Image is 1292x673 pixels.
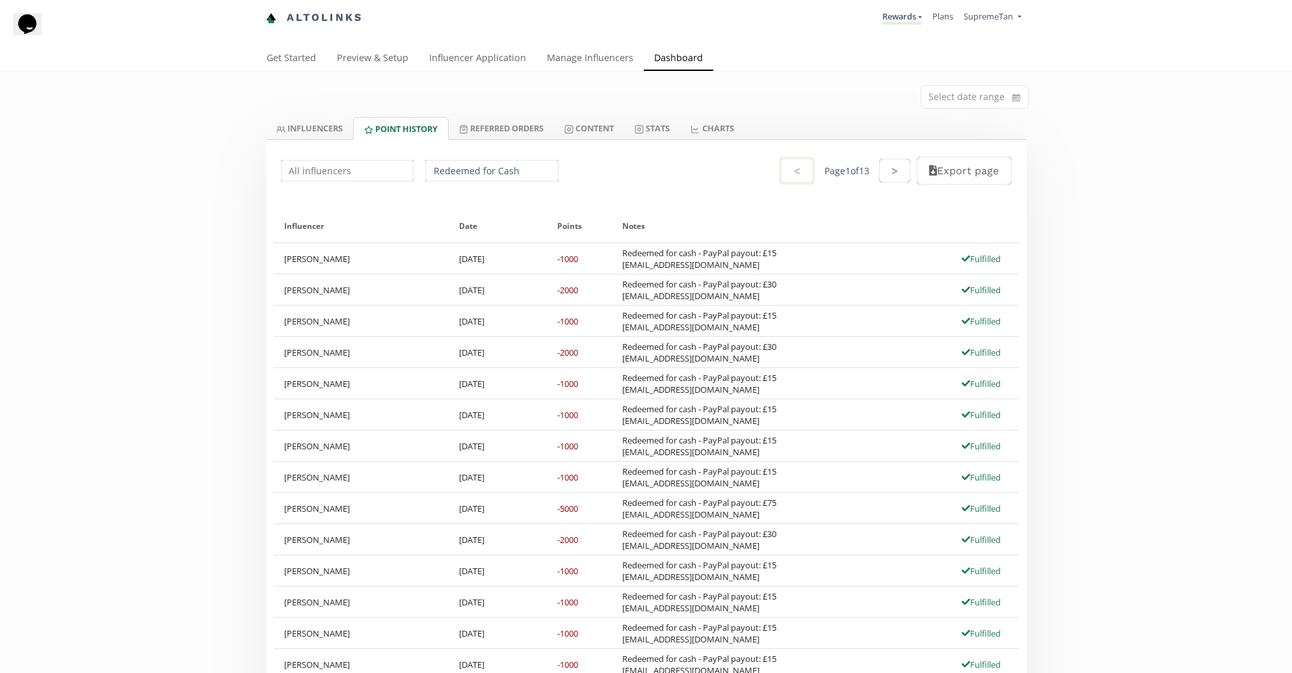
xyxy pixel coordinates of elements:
div: -1000 [557,409,578,421]
a: Rewards [882,10,922,25]
div: Fulfilled [954,284,1009,296]
div: Redeemed for cash - PayPal payout: £30 [EMAIL_ADDRESS][DOMAIN_NAME] [622,341,776,364]
img: favicon-32x32.png [266,13,276,23]
div: Redeemed for cash - PayPal payout: £15 [EMAIL_ADDRESS][DOMAIN_NAME] [622,372,776,395]
a: Manage Influencers [536,46,644,72]
div: -1000 [557,315,578,327]
div: [PERSON_NAME] [274,243,449,274]
input: All influencers [279,158,416,183]
div: -1000 [557,596,578,608]
div: [PERSON_NAME] [274,274,449,305]
button: > [879,159,910,183]
div: [DATE] [449,274,547,305]
div: Influencer [284,209,439,243]
div: Notes [622,209,1009,243]
div: [DATE] [449,462,547,492]
div: Redeemed for cash - PayPal payout: £15 [EMAIL_ADDRESS][DOMAIN_NAME] [622,247,776,271]
div: [PERSON_NAME] [274,524,449,555]
div: -2000 [557,284,578,296]
button: Export page [917,157,1011,185]
div: [DATE] [449,524,547,555]
div: -1000 [557,378,578,389]
div: [PERSON_NAME] [274,493,449,523]
div: [DATE] [449,337,547,367]
div: -1000 [557,253,578,265]
div: -2000 [557,347,578,358]
div: Redeemed for cash - PayPal payout: £30 [EMAIL_ADDRESS][DOMAIN_NAME] [622,278,776,302]
div: [PERSON_NAME] [274,430,449,461]
div: [PERSON_NAME] [274,337,449,367]
svg: calendar [1012,91,1020,104]
div: -1000 [557,627,578,639]
div: Redeemed for cash - PayPal payout: £30 [EMAIL_ADDRESS][DOMAIN_NAME] [622,528,776,551]
div: Fulfilled [954,471,1009,483]
div: [PERSON_NAME] [274,399,449,430]
div: -5000 [557,503,578,514]
a: Plans [932,10,953,22]
div: Date [459,209,536,243]
div: Redeemed for cash - PayPal payout: £15 [EMAIL_ADDRESS][DOMAIN_NAME] [622,559,776,583]
div: [DATE] [449,368,547,399]
div: Redeemed for cash - PayPal payout: £75 [EMAIL_ADDRESS][DOMAIN_NAME] [622,497,776,520]
div: Redeemed for cash - PayPal payout: £15 [EMAIL_ADDRESS][DOMAIN_NAME] [622,622,776,645]
div: Redeemed for cash - PayPal payout: £15 [EMAIL_ADDRESS][DOMAIN_NAME] [622,434,776,458]
iframe: chat widget [13,13,55,52]
div: Fulfilled [954,596,1009,608]
a: Point HISTORY [353,117,449,140]
a: SupremeTan [964,10,1021,25]
a: Altolinks [266,7,363,29]
div: [PERSON_NAME] [274,462,449,492]
div: Fulfilled [954,315,1009,327]
div: Fulfilled [954,378,1009,389]
div: Page 1 of 13 [824,165,869,178]
div: [PERSON_NAME] [274,618,449,648]
a: Referred Orders [449,117,554,139]
div: [DATE] [449,493,547,523]
div: Fulfilled [954,565,1009,577]
div: Fulfilled [954,659,1009,670]
div: Redeemed for cash - PayPal payout: £15 [EMAIL_ADDRESS][DOMAIN_NAME] [622,590,776,614]
div: Points [557,209,601,243]
input: All types [423,158,560,183]
div: [DATE] [449,555,547,586]
a: Get Started [256,46,326,72]
div: [DATE] [449,618,547,648]
div: [DATE] [449,399,547,430]
div: Fulfilled [954,534,1009,546]
div: -1000 [557,471,578,483]
a: Preview & Setup [326,46,419,72]
div: Fulfilled [954,347,1009,358]
a: CHARTS [680,117,744,139]
div: [PERSON_NAME] [274,587,449,617]
a: Content [554,117,624,139]
div: [DATE] [449,243,547,274]
a: INFLUENCERS [266,117,353,139]
div: Fulfilled [954,503,1009,514]
div: [PERSON_NAME] [274,368,449,399]
button: < [779,157,814,185]
div: Fulfilled [954,253,1009,265]
div: Redeemed for cash - PayPal payout: £15 [EMAIL_ADDRESS][DOMAIN_NAME] [622,466,776,489]
a: Dashboard [644,46,713,72]
a: Stats [624,117,680,139]
div: Redeemed for cash - PayPal payout: £15 [EMAIL_ADDRESS][DOMAIN_NAME] [622,403,776,427]
div: -1000 [557,565,578,577]
div: [DATE] [449,587,547,617]
div: Fulfilled [954,627,1009,639]
div: [PERSON_NAME] [274,306,449,336]
div: -1000 [557,659,578,670]
div: [DATE] [449,430,547,461]
div: -2000 [557,534,578,546]
div: [PERSON_NAME] [274,555,449,586]
div: Fulfilled [954,409,1009,421]
a: Influencer Application [419,46,536,72]
div: Redeemed for cash - PayPal payout: £15 [EMAIL_ADDRESS][DOMAIN_NAME] [622,310,776,333]
span: SupremeTan [964,10,1013,22]
div: Fulfilled [954,440,1009,452]
div: -1000 [557,440,578,452]
div: [DATE] [449,306,547,336]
